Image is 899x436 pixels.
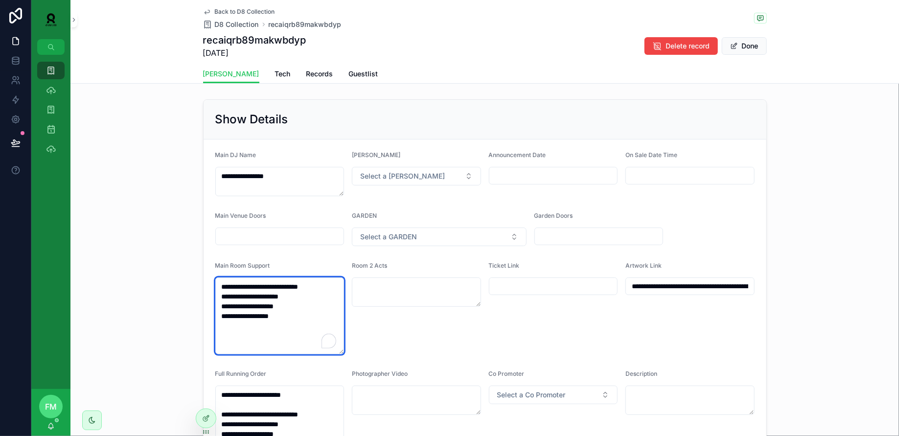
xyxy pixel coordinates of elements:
[645,37,718,55] button: Delete record
[352,212,377,219] span: GARDEN
[352,370,408,377] span: Photographer Video
[203,47,306,59] span: [DATE]
[275,65,291,85] a: Tech
[534,212,573,219] span: Garden Doors
[203,8,275,16] a: Back to D8 Collection
[352,262,387,269] span: Room 2 Acts
[215,8,275,16] span: Back to D8 Collection
[203,65,259,84] a: [PERSON_NAME]
[360,171,445,181] span: Select a [PERSON_NAME]
[215,277,345,354] textarea: To enrich screen reader interactions, please activate Accessibility in Grammarly extension settings
[352,167,481,185] button: Select Button
[349,69,378,79] span: Guestlist
[489,262,520,269] span: Ticket Link
[489,151,546,159] span: Announcement Date
[215,20,259,29] span: D8 Collection
[203,69,259,79] span: [PERSON_NAME]
[39,12,63,27] img: App logo
[275,69,291,79] span: Tech
[352,228,527,246] button: Select Button
[31,55,70,170] div: scrollable content
[215,370,267,377] span: Full Running Order
[489,386,618,404] button: Select Button
[215,212,266,219] span: Main Venue Doors
[497,390,566,400] span: Select a Co Promoter
[306,69,333,79] span: Records
[349,65,378,85] a: Guestlist
[215,151,256,159] span: Main DJ Name
[489,370,525,377] span: Co Promoter
[352,151,400,159] span: [PERSON_NAME]
[215,112,288,127] h2: Show Details
[360,232,417,242] span: Select a GARDEN
[625,262,662,269] span: Artwork Link
[45,401,57,413] span: FM
[625,370,657,377] span: Description
[666,41,710,51] span: Delete record
[203,20,259,29] a: D8 Collection
[625,151,677,159] span: On Sale Date Time
[215,262,270,269] span: Main Room Support
[722,37,767,55] button: Done
[306,65,333,85] a: Records
[269,20,342,29] a: recaiqrb89makwbdyp
[203,33,306,47] h1: recaiqrb89makwbdyp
